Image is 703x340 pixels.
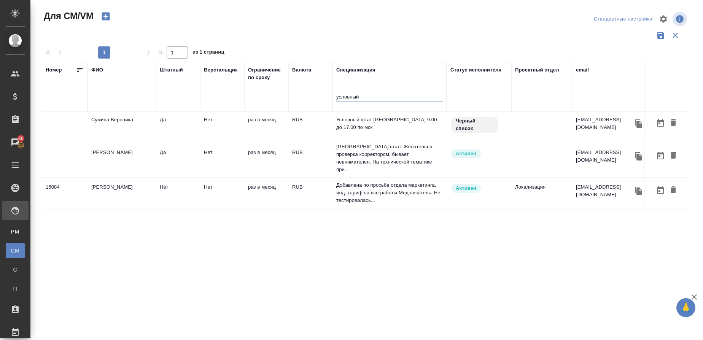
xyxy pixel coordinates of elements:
button: Сохранить фильтры [654,28,668,43]
button: Открыть календарь загрузки [654,183,667,197]
span: PM [10,228,21,235]
p: Добавлена по просьбе отдела маркетинга, инд. тариф на все работы Мед.писатель. Не тестировалась... [336,181,443,204]
div: Рядовой исполнитель: назначай с учетом рейтинга [450,149,507,159]
span: из 1 страниц [192,48,224,59]
td: Локализация [511,180,572,206]
div: split button [592,13,654,25]
button: Скопировать [633,151,644,162]
p: [EMAIL_ADDRESS][DOMAIN_NAME] [576,183,633,199]
div: Верстальщик [204,66,238,74]
div: Ой, а сюда уже нельзя: не привлекай исполнителя к работе [450,116,507,134]
p: Активен [456,184,476,192]
span: Для СМ/VM [42,10,94,22]
span: Настроить таблицу [654,10,673,28]
button: Открыть календарь загрузки [654,149,667,163]
div: Ограничение по сроку [248,66,285,81]
span: С [10,266,21,273]
div: Валюта [292,66,311,74]
p: Условный штат [GEOGRAPHIC_DATA] 9.00 до 17.00 по мск [336,116,443,131]
span: Посмотреть информацию [673,12,689,26]
button: Удалить [667,183,680,197]
div: Специализация [336,66,375,74]
p: [EMAIL_ADDRESS][DOMAIN_NAME] [576,116,633,131]
td: RUB [288,180,332,206]
a: CM [6,243,25,258]
button: Скопировать [633,185,644,197]
div: ФИО [91,66,103,74]
td: Да [156,112,200,139]
button: Удалить [667,149,680,163]
div: Статус исполнителя [450,66,501,74]
p: [GEOGRAPHIC_DATA] штат. Желательна проверка корректором, бывает невнимателен. На технической тема... [336,143,443,173]
button: Скопировать [633,118,644,129]
button: Создать [97,10,115,23]
td: [PERSON_NAME] [87,180,156,206]
td: Нет [200,180,244,206]
td: раз в месяц [244,145,288,172]
td: Да [156,145,200,172]
div: Номер [46,66,62,74]
td: 15084 [42,180,87,206]
span: CM [10,247,21,254]
td: Сумина Вероника [87,112,156,139]
td: Нет [200,112,244,139]
div: Штатный [160,66,183,74]
td: Нет [156,180,200,206]
td: Нет [200,145,244,172]
td: раз в месяц [244,112,288,139]
button: Открыть календарь загрузки [654,116,667,130]
a: PM [6,224,25,239]
a: П [6,281,25,296]
button: Удалить [667,116,680,130]
p: [EMAIL_ADDRESS][DOMAIN_NAME] [576,149,633,164]
p: Черный список [456,117,494,132]
div: email [576,66,589,74]
td: раз в месяц [244,180,288,206]
span: П [10,285,21,292]
button: 🙏 [676,298,695,317]
span: 🙏 [679,300,692,316]
td: RUB [288,112,332,139]
div: Рядовой исполнитель: назначай с учетом рейтинга [450,183,507,194]
a: С [6,262,25,277]
a: 86 [2,133,29,152]
td: RUB [288,145,332,172]
p: Активен [456,150,476,157]
span: 86 [14,135,28,142]
div: Проектный отдел [515,66,559,74]
td: [PERSON_NAME] [87,145,156,172]
button: Сбросить фильтры [668,28,682,43]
